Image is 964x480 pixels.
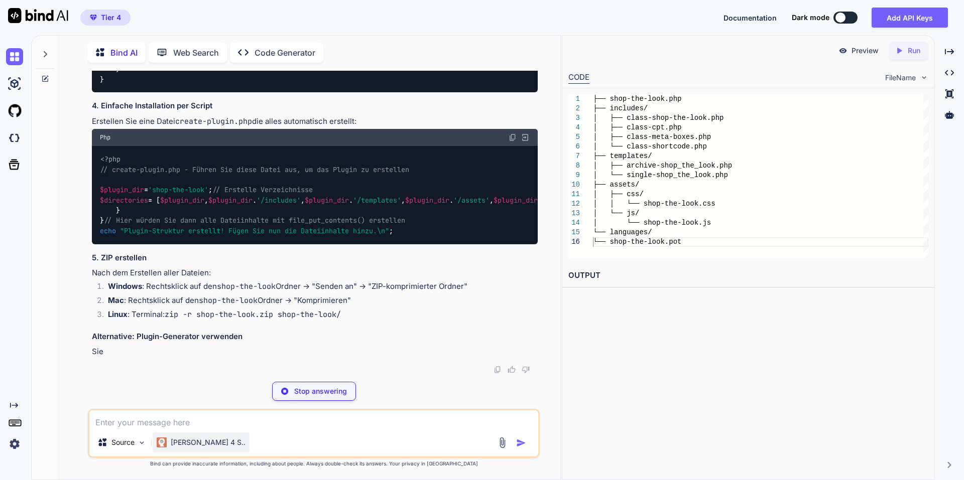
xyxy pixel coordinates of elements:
p: Web Search [173,47,219,59]
span: // create-plugin.php - Führen Sie diese Datei aus, um das Plugin zu erstellen [100,165,409,174]
code: shop-the-look [217,281,276,291]
span: │ ├── class-cpt.php [593,123,681,131]
div: 7 [568,151,580,161]
img: copy [509,133,517,141]
div: 13 [568,209,580,218]
span: '/assets' [453,196,490,205]
code: shop-the-look [199,295,258,305]
strong: Linux [108,309,128,319]
span: $plugin_dir [160,196,204,205]
span: │ │ └── shop-the-look.css [593,200,715,208]
div: 12 [568,199,580,209]
span: ├── includes/ [593,104,648,112]
div: 9 [568,171,580,180]
img: premium [90,15,97,21]
p: [PERSON_NAME] 4 S.. [171,437,246,447]
span: 'shop-the-look' [148,186,208,195]
li: : Rechtsklick auf den Ordner → "Senden an" → "ZIP-komprimierter Ordner" [100,281,538,295]
img: darkCloudIdeIcon [6,129,23,146]
span: '/includes' [257,196,301,205]
img: like [508,366,516,374]
div: 6 [568,142,580,151]
p: Stop answering [294,386,347,396]
h3: 4. Einfache Installation per Script [92,100,538,112]
span: $plugin_dir [305,196,349,205]
span: │ └── single-shop_the_look.php [593,171,728,179]
img: icon [516,438,526,448]
span: Tier 4 [101,13,121,23]
div: 16 [568,237,580,247]
span: │ ├── class-meta-boxes.php [593,133,711,141]
li: : Rechtsklick auf den Ordner → "Komprimieren" [100,295,538,309]
img: dislike [522,366,530,374]
span: $plugin_dir [100,186,144,195]
p: Erstellen Sie eine Datei die alles automatisch erstellt: [92,116,538,127]
img: chat [6,48,23,65]
div: CODE [568,72,589,84]
button: premiumTier 4 [80,10,131,26]
span: │ └── class-shortcode.php [593,142,707,150]
img: settings [6,435,23,452]
p: Source [111,437,135,447]
img: preview [838,46,848,55]
span: ├── templates/ [593,152,652,160]
p: Bind AI [110,47,138,59]
span: │ ├── class-shop-the-look.php [593,114,724,122]
span: $plugin_dir [494,196,538,205]
img: Bind AI [8,8,68,23]
span: │ ├── css/ [593,190,644,198]
img: ai-studio [6,75,23,92]
img: Claude 4 Sonnet [157,437,167,447]
p: Preview [852,46,879,56]
div: 1 [568,94,580,104]
div: 10 [568,180,580,190]
div: 5 [568,132,580,142]
span: '/templates' [353,196,401,205]
img: chevron down [920,73,928,82]
code: zip -r shop-the-look.zip shop-the-look/ [165,309,341,319]
img: attachment [497,437,508,448]
strong: Mac [108,295,124,305]
span: $plugin_dir [405,196,449,205]
span: Documentation [724,14,777,22]
span: $plugin_dir [208,196,253,205]
button: Add API Keys [872,8,948,28]
span: ├── shop-the-look.php [593,95,681,103]
p: Nach dem Erstellen aller Dateien: [92,267,538,279]
span: Dark mode [792,13,829,23]
span: │ └── shop-the-look.js [593,219,711,227]
span: $directories [100,196,148,205]
p: Code Generator [255,47,315,59]
span: Php [100,133,110,141]
p: Run [908,46,920,56]
h2: OUTPUT [562,264,934,287]
button: Documentation [724,13,777,23]
span: ├── assets/ [593,181,639,189]
div: 3 [568,113,580,123]
span: └── shop-the-look.pot [593,238,681,246]
div: 4 [568,123,580,132]
h3: 5. ZIP erstellen [92,252,538,264]
span: └── languages/ [593,228,652,236]
span: // Erstelle Verzeichnisse [212,186,313,195]
span: echo [100,226,116,235]
div: 14 [568,218,580,228]
h3: Alternative: Plugin-Generator verwenden [92,331,538,343]
img: Open in Browser [521,133,530,142]
img: copy [494,366,502,374]
span: // Hier würden Sie dann alle Dateiinhalte mit file_put_contents() erstellen [104,216,405,225]
span: FileName [885,73,916,83]
div: 2 [568,104,580,113]
span: <?php [100,154,120,164]
span: │ └── js/ [593,209,639,217]
img: githubLight [6,102,23,119]
p: Sie [92,346,538,358]
div: 8 [568,161,580,171]
strong: Windows [108,281,142,291]
img: Pick Models [138,438,146,447]
p: Bind can provide inaccurate information, including about people. Always double-check its answers.... [88,460,540,467]
code: create-plugin.php [175,116,252,126]
span: │ ├── archive-shop_the_look.php [593,162,732,170]
li: : Terminal: [100,309,538,323]
div: 11 [568,190,580,199]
